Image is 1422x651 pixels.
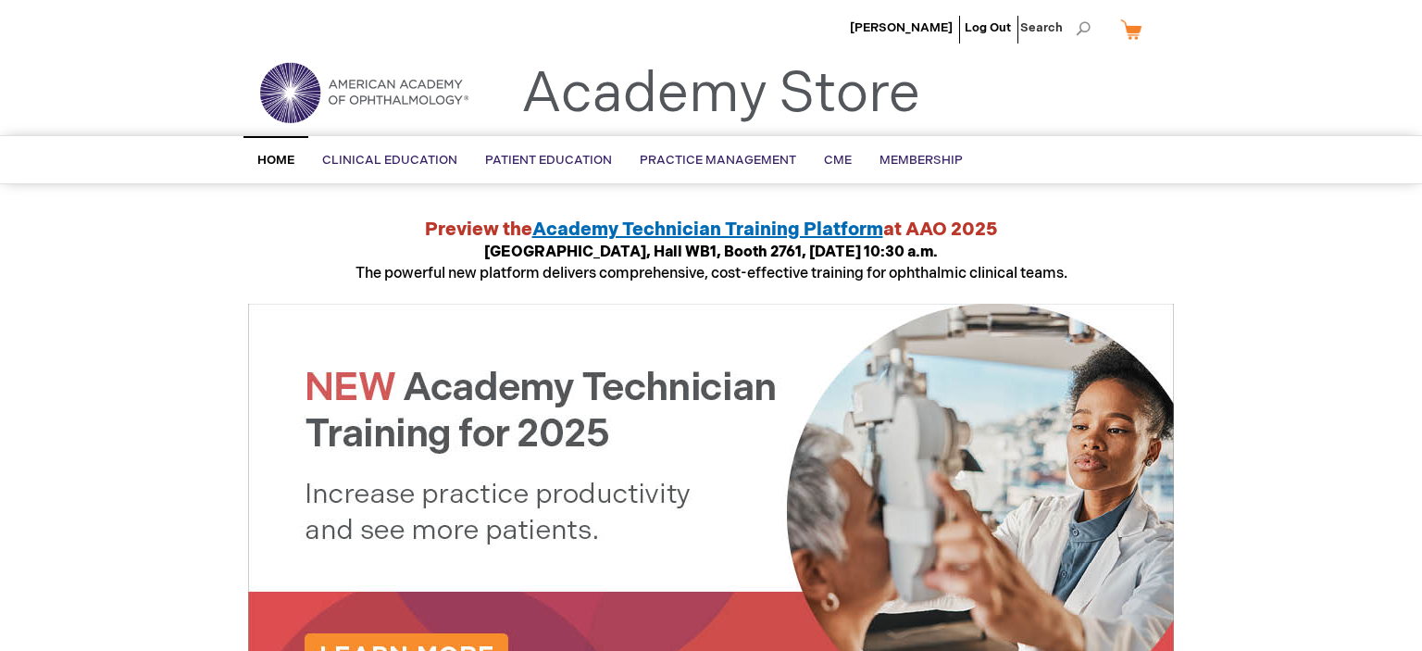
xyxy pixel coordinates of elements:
[879,153,963,168] span: Membership
[485,153,612,168] span: Patient Education
[850,20,953,35] a: [PERSON_NAME]
[965,20,1011,35] a: Log Out
[521,61,920,128] a: Academy Store
[824,153,852,168] span: CME
[425,219,998,241] strong: Preview the at AAO 2025
[322,153,457,168] span: Clinical Education
[1020,9,1091,46] span: Search
[640,153,796,168] span: Practice Management
[355,244,1067,282] span: The powerful new platform delivers comprehensive, cost-effective training for ophthalmic clinical...
[257,153,294,168] span: Home
[484,244,938,261] strong: [GEOGRAPHIC_DATA], Hall WB1, Booth 2761, [DATE] 10:30 a.m.
[532,219,883,241] a: Academy Technician Training Platform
